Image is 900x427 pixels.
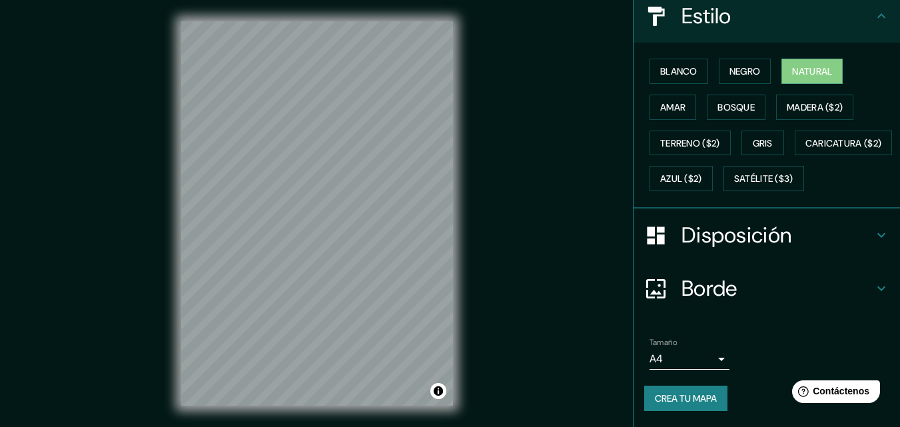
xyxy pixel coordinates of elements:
button: Activar o desactivar atribución [430,383,446,399]
font: Azul ($2) [660,173,702,185]
button: Blanco [650,59,708,84]
font: Caricatura ($2) [805,137,882,149]
button: Satélite ($3) [723,166,804,191]
font: A4 [650,352,663,366]
button: Gris [741,131,784,156]
font: Crea tu mapa [655,392,717,404]
button: Terreno ($2) [650,131,731,156]
font: Natural [792,65,832,77]
font: Terreno ($2) [660,137,720,149]
iframe: Lanzador de widgets de ayuda [781,375,885,412]
button: Negro [719,59,771,84]
button: Caricatura ($2) [795,131,893,156]
font: Borde [681,274,737,302]
font: Bosque [717,101,755,113]
div: Borde [634,262,900,315]
div: Disposición [634,209,900,262]
button: Azul ($2) [650,166,713,191]
font: Tamaño [650,337,677,348]
font: Amar [660,101,685,113]
font: Estilo [681,2,731,30]
canvas: Mapa [181,21,453,406]
font: Gris [753,137,773,149]
font: Satélite ($3) [734,173,793,185]
font: Negro [729,65,761,77]
font: Madera ($2) [787,101,843,113]
div: A4 [650,348,729,370]
button: Crea tu mapa [644,386,727,411]
font: Blanco [660,65,697,77]
button: Bosque [707,95,765,120]
button: Madera ($2) [776,95,853,120]
font: Disposición [681,221,791,249]
button: Amar [650,95,696,120]
button: Natural [781,59,843,84]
